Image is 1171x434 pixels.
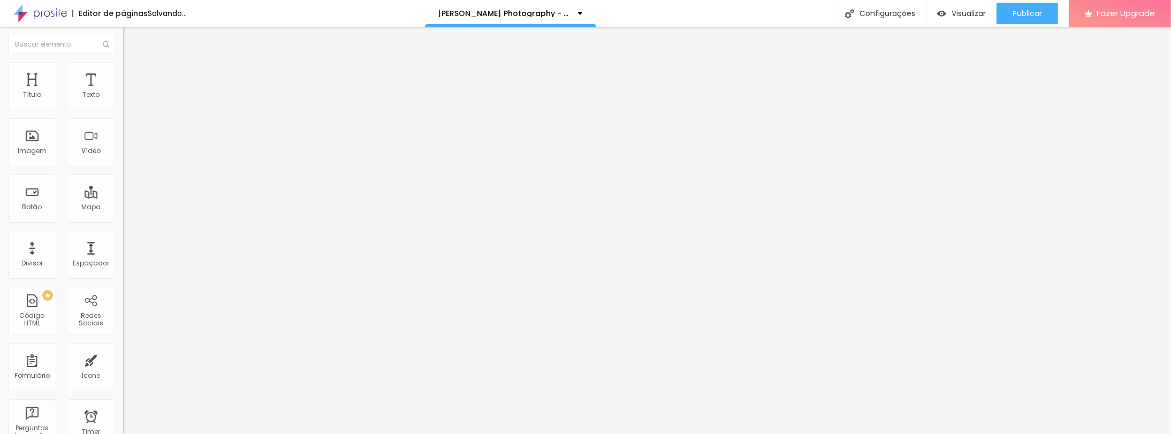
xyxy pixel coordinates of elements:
[926,3,997,24] button: Visualizar
[82,91,100,98] div: Texto
[21,260,43,267] div: Divisor
[81,147,101,155] div: Vídeo
[72,10,148,17] div: Editor de páginas
[438,10,569,17] p: [PERSON_NAME] Photography - Campanha [GEOGRAPHIC_DATA][DATE]
[82,372,101,379] div: Ícone
[1013,9,1042,18] span: Publicar
[70,312,112,328] div: Redes Sociais
[845,9,854,18] img: Icone
[103,41,109,48] img: Icone
[123,27,1171,434] iframe: Editor
[997,3,1058,24] button: Publicar
[23,91,41,98] div: Título
[22,203,42,211] div: Botão
[18,147,47,155] div: Imagem
[8,35,115,54] input: Buscar elemento
[952,9,986,18] span: Visualizar
[14,372,50,379] div: Formulário
[11,312,53,328] div: Código HTML
[81,203,101,211] div: Mapa
[148,10,187,17] div: Salvando...
[73,260,109,267] div: Espaçador
[1097,9,1155,18] span: Fazer Upgrade
[937,9,946,18] img: view-1.svg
